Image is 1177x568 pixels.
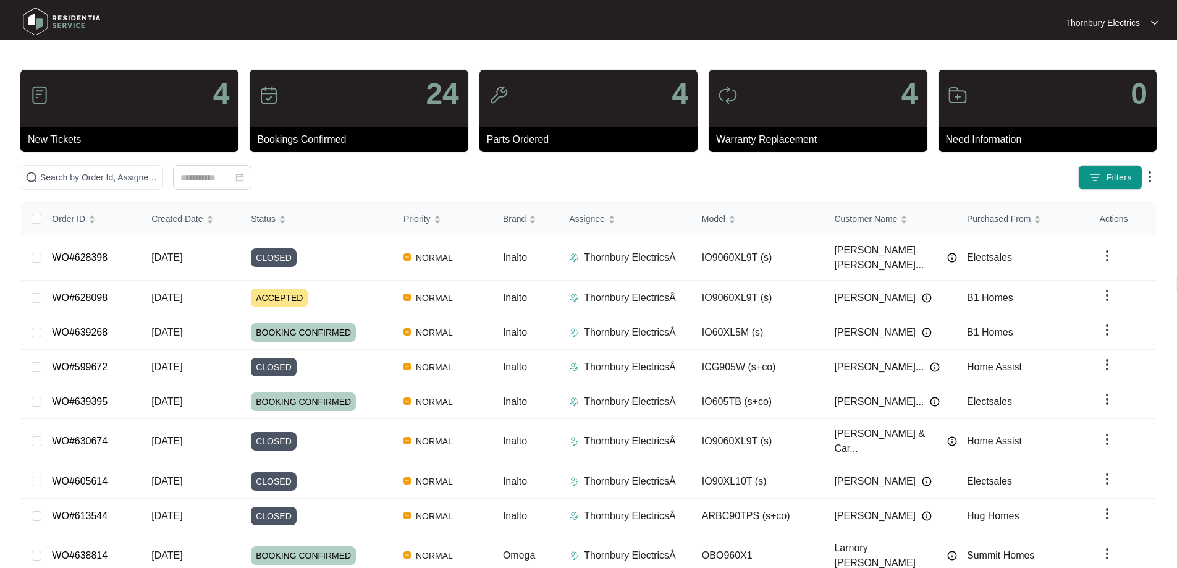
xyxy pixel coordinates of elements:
span: NORMAL [411,290,458,305]
img: Vercel Logo [403,397,411,405]
span: Omega [503,550,535,561]
img: filter icon [1089,171,1101,184]
span: [DATE] [151,396,182,407]
a: WO#599672 [52,362,108,372]
span: CLOSED [251,472,297,491]
th: Order ID [42,203,141,235]
span: Assignee [569,212,605,226]
img: Vercel Logo [403,551,411,559]
input: Search by Order Id, Assignee Name, Customer Name, Brand and Model [40,171,158,184]
p: Thornbury ElectricsÂ [584,509,676,523]
img: dropdown arrow [1100,357,1115,372]
a: WO#630674 [52,436,108,446]
p: Parts Ordered [487,132,698,147]
span: [DATE] [151,436,182,446]
th: Created Date [141,203,241,235]
td: IO90XL10T (s) [692,464,825,499]
img: Info icon [922,328,932,337]
a: WO#628398 [52,252,108,263]
img: search-icon [25,171,38,184]
img: Assigner Icon [569,328,579,337]
p: Thornbury Electrics [1065,17,1140,29]
span: [DATE] [151,252,182,263]
span: NORMAL [411,325,458,340]
span: [DATE] [151,327,182,337]
img: Info icon [930,397,940,407]
img: icon [259,85,279,105]
img: dropdown arrow [1100,546,1115,561]
img: icon [948,85,968,105]
button: filter iconFilters [1078,165,1142,190]
span: Electsales [967,252,1012,263]
img: Assigner Icon [569,253,579,263]
span: Electsales [967,476,1012,486]
th: Status [241,203,394,235]
td: IO60XL5M (s) [692,315,825,350]
img: Assigner Icon [569,436,579,446]
img: dropdown arrow [1100,323,1115,337]
img: Vercel Logo [403,294,411,301]
img: Assigner Icon [569,397,579,407]
img: icon [489,85,508,105]
span: NORMAL [411,548,458,563]
img: dropdown arrow [1142,169,1157,184]
span: CLOSED [251,432,297,451]
p: Thornbury ElectricsÂ [584,548,676,563]
img: Vercel Logo [403,253,411,261]
p: Bookings Confirmed [257,132,468,147]
p: Thornbury ElectricsÂ [584,434,676,449]
img: Assigner Icon [569,477,579,486]
img: Info icon [947,253,957,263]
span: Summit Homes [967,550,1034,561]
span: CLOSED [251,507,297,525]
img: Vercel Logo [403,477,411,485]
img: Info icon [922,477,932,486]
span: B1 Homes [967,292,1013,303]
img: Vercel Logo [403,328,411,336]
img: Assigner Icon [569,293,579,303]
p: Need Information [946,132,1157,147]
span: Customer Name [834,212,897,226]
span: Purchased From [967,212,1031,226]
span: Inalto [503,292,527,303]
span: Home Assist [967,362,1022,372]
span: NORMAL [411,394,458,409]
span: CLOSED [251,248,297,267]
span: [PERSON_NAME] [834,325,916,340]
img: Info icon [947,551,957,561]
td: IO9060XL9T (s) [692,281,825,315]
img: icon [718,85,738,105]
img: dropdown arrow [1100,506,1115,521]
img: Assigner Icon [569,551,579,561]
th: Brand [493,203,559,235]
img: Assigner Icon [569,511,579,521]
span: [DATE] [151,292,182,303]
span: Brand [503,212,526,226]
img: Info icon [930,362,940,372]
span: Inalto [503,396,527,407]
img: dropdown arrow [1100,472,1115,486]
p: 4 [901,79,918,109]
a: WO#605614 [52,476,108,486]
a: WO#613544 [52,511,108,521]
img: Assigner Icon [569,362,579,372]
span: Inalto [503,327,527,337]
span: NORMAL [411,360,458,375]
span: BOOKING CONFIRMED [251,392,356,411]
span: [PERSON_NAME] [PERSON_NAME]... [834,243,941,273]
th: Model [692,203,825,235]
img: Vercel Logo [403,363,411,370]
img: dropdown arrow [1100,248,1115,263]
img: dropdown arrow [1100,432,1115,447]
a: WO#639395 [52,396,108,407]
img: Info icon [947,436,957,446]
a: WO#639268 [52,327,108,337]
a: WO#628098 [52,292,108,303]
span: BOOKING CONFIRMED [251,323,356,342]
span: Home Assist [967,436,1022,446]
span: NORMAL [411,474,458,489]
span: [DATE] [151,476,182,486]
td: ICG905W (s+co) [692,350,825,384]
th: Actions [1090,203,1156,235]
span: [PERSON_NAME] & Car... [834,426,941,456]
